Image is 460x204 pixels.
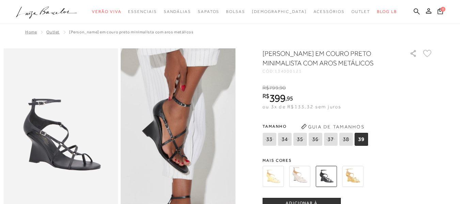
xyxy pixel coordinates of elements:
[351,5,370,18] a: categoryNavScreenReaderText
[263,104,341,109] span: ou 3x de R$133,32 sem juros
[285,95,293,101] i: ,
[263,133,276,146] span: 33
[92,9,121,14] span: Verão Viva
[279,85,286,91] i: ,
[198,9,219,14] span: Sapatos
[314,5,345,18] a: categoryNavScreenReaderText
[293,133,307,146] span: 35
[287,95,293,102] span: 95
[263,85,269,91] i: R$
[198,5,219,18] a: categoryNavScreenReaderText
[164,9,191,14] span: Sandálias
[269,92,285,104] span: 399
[263,158,433,162] span: Mais cores
[299,121,367,132] button: Guia de Tamanhos
[269,85,278,91] span: 799
[324,133,337,146] span: 37
[339,133,353,146] span: 38
[69,30,193,34] span: [PERSON_NAME] EM COURO PRETO MINIMALISTA COM AROS METÁLICOS
[128,9,157,14] span: Essenciais
[280,85,286,91] span: 90
[342,166,363,187] img: SANDÁLIA ANABELA METALIZADA DOURADA MINIMALISTA COM AROS METÁLICOS
[263,49,390,68] h1: [PERSON_NAME] EM COURO PRETO MINIMALISTA COM AROS METÁLICOS
[226,9,245,14] span: Bolsas
[263,166,284,187] img: SANDÁLIA ANABELA EM COURO AMARELO PALHA MINIMALISTA COM AROS METÁLICOS
[263,93,269,99] i: R$
[92,5,121,18] a: categoryNavScreenReaderText
[377,5,397,18] a: BLOG LB
[263,121,370,131] span: Tamanho
[263,69,399,73] div: CÓD:
[252,9,307,14] span: [DEMOGRAPHIC_DATA]
[289,166,310,187] img: SANDÁLIA ANABELA EM COURO OFF WHITE MINIMALISTA COM AROS METÁLICOS
[275,69,302,74] span: 134000121
[46,30,60,34] a: Outlet
[351,9,370,14] span: Outlet
[377,9,397,14] span: BLOG LB
[441,7,445,12] span: 0
[316,166,337,187] img: SANDÁLIA ANABELA EM COURO PRETO MINIMALISTA COM AROS METÁLICOS
[314,9,345,14] span: Acessórios
[435,7,445,17] button: 0
[128,5,157,18] a: categoryNavScreenReaderText
[354,133,368,146] span: 39
[252,5,307,18] a: noSubCategoriesText
[226,5,245,18] a: categoryNavScreenReaderText
[164,5,191,18] a: categoryNavScreenReaderText
[308,133,322,146] span: 36
[278,133,291,146] span: 34
[25,30,37,34] a: Home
